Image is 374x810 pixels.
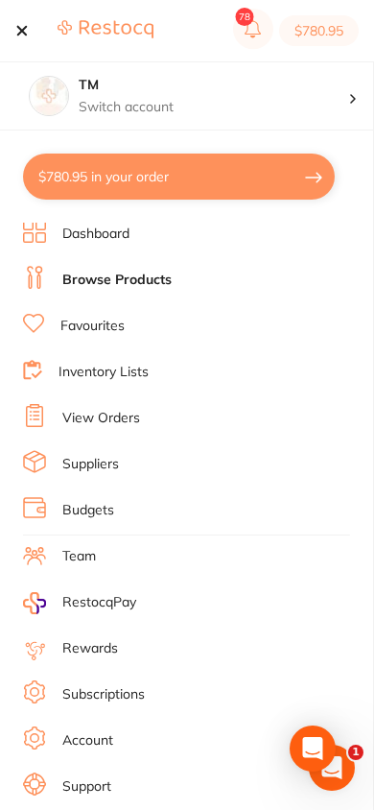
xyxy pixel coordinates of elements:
a: Suppliers [62,455,119,474]
img: Restocq Logo [58,19,153,39]
a: View Orders [62,409,140,428]
a: Account [62,731,113,750]
h4: TM [79,76,348,95]
a: Subscriptions [62,685,145,704]
img: TM [30,77,68,115]
button: $780.95 in your order [23,154,335,200]
span: RestocqPay [62,593,136,612]
p: Switch account [79,98,348,117]
button: $780.95 [279,15,359,46]
div: Open Intercom Messenger [290,726,336,772]
span: 1 [348,745,363,760]
a: Team [62,547,96,566]
a: RestocqPay [23,592,136,614]
a: Dashboard [62,225,129,244]
a: Inventory Lists [58,363,149,382]
img: RestocqPay [23,592,46,614]
a: Browse Products [62,271,172,290]
a: Support [62,777,111,797]
a: Restocq Logo [58,19,153,42]
a: Rewards [62,639,118,658]
a: Favourites [60,317,125,336]
a: Budgets [62,501,114,520]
